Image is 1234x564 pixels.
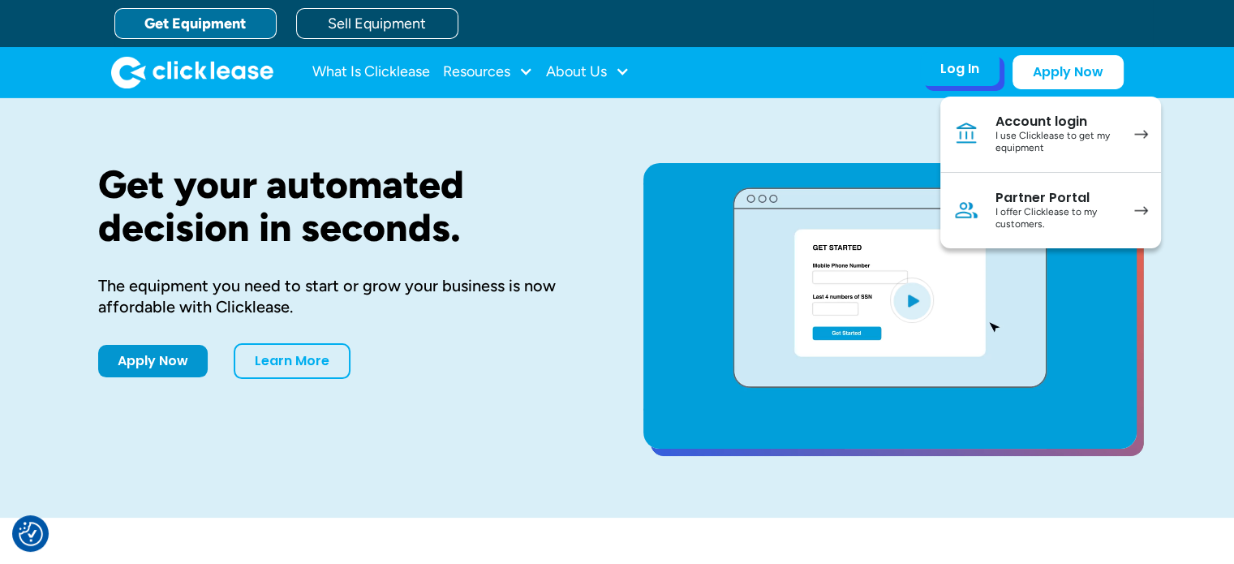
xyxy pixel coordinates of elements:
[940,61,979,77] div: Log In
[953,197,979,223] img: Person icon
[114,8,277,39] a: Get Equipment
[296,8,458,39] a: Sell Equipment
[234,343,350,379] a: Learn More
[890,278,934,323] img: Blue play button logo on a light blue circular background
[995,206,1118,231] div: I offer Clicklease to my customers.
[312,56,430,88] a: What Is Clicklease
[995,130,1118,155] div: I use Clicklease to get my equipment
[953,121,979,147] img: Bank icon
[111,56,273,88] img: Clicklease logo
[1134,206,1148,215] img: arrow
[1013,55,1124,89] a: Apply Now
[98,163,591,249] h1: Get your automated decision in seconds.
[940,97,1161,248] nav: Log In
[19,522,43,546] button: Consent Preferences
[98,275,591,317] div: The equipment you need to start or grow your business is now affordable with Clicklease.
[546,56,630,88] div: About Us
[19,522,43,546] img: Revisit consent button
[995,190,1118,206] div: Partner Portal
[940,97,1161,173] a: Account loginI use Clicklease to get my equipment
[643,163,1137,449] a: open lightbox
[443,56,533,88] div: Resources
[940,173,1161,248] a: Partner PortalI offer Clicklease to my customers.
[111,56,273,88] a: home
[995,114,1118,130] div: Account login
[98,345,208,377] a: Apply Now
[1134,130,1148,139] img: arrow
